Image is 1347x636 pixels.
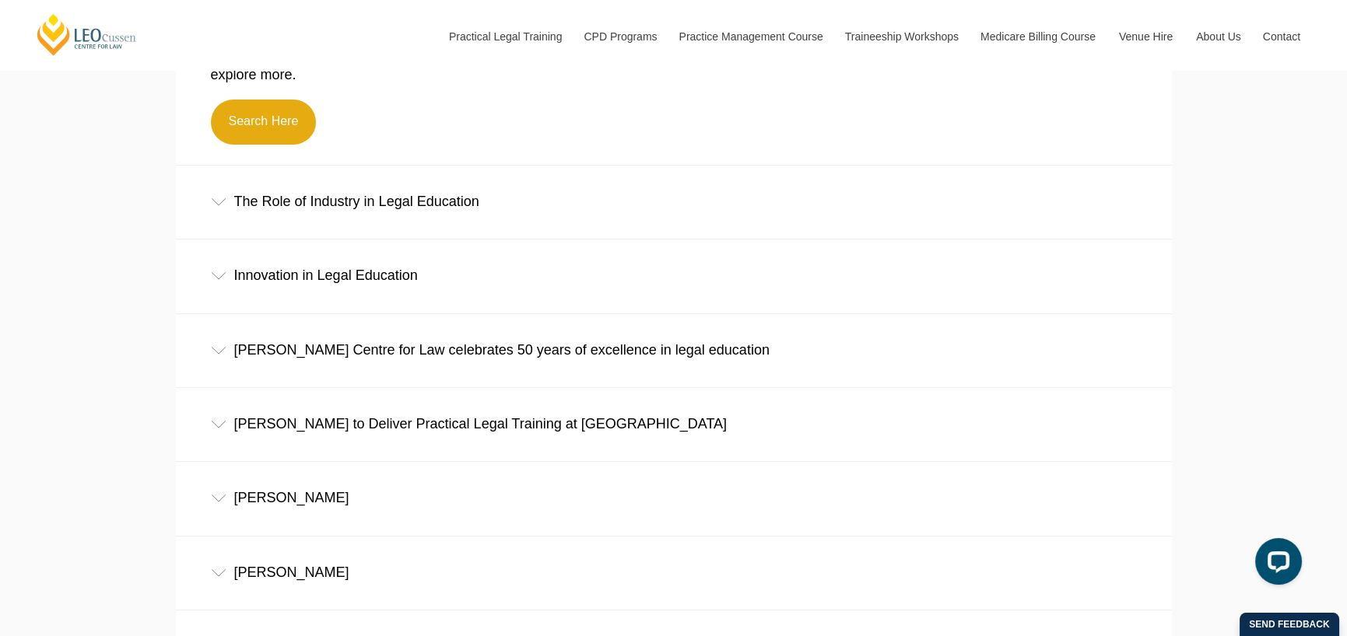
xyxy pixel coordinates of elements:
[437,3,573,70] a: Practical Legal Training
[1251,3,1312,70] a: Contact
[176,536,1172,609] div: [PERSON_NAME]
[176,462,1172,534] div: [PERSON_NAME]
[1107,3,1184,70] a: Venue Hire
[1184,3,1251,70] a: About Us
[969,3,1107,70] a: Medicare Billing Course
[35,12,139,57] a: [PERSON_NAME] Centre for Law
[176,314,1172,386] div: [PERSON_NAME] Centre for Law celebrates 50 years of excellence in legal education
[1243,532,1308,597] iframe: LiveChat chat widget
[833,3,969,70] a: Traineeship Workshops
[572,3,667,70] a: CPD Programs
[176,239,1172,312] div: Innovation in Legal Education
[176,166,1172,238] div: The Role of Industry in Legal Education
[211,100,317,145] a: Search Here
[176,388,1172,460] div: [PERSON_NAME] to Deliver Practical Legal Training at [GEOGRAPHIC_DATA]
[668,3,833,70] a: Practice Management Course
